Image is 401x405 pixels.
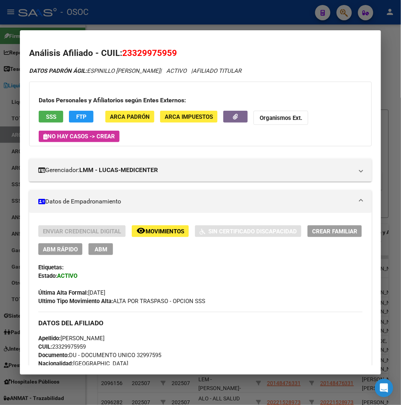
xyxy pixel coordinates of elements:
[39,96,362,105] h3: Datos Personales y Afiliatorios según Entes Externos:
[29,67,160,74] span: ESPINILLO [PERSON_NAME]
[43,133,115,140] span: No hay casos -> Crear
[38,352,161,359] span: DU - DOCUMENTO UNICO 32997595
[146,228,184,235] span: Movimientos
[76,113,87,120] span: FTP
[254,111,308,125] button: Organismos Ext.
[38,335,61,342] strong: Apellido:
[29,67,241,74] i: | ACTIVO |
[43,228,121,235] span: Enviar Credencial Digital
[38,290,105,297] span: [DATE]
[38,243,82,255] button: ABM Rápido
[57,273,77,280] strong: ACTIVO
[375,379,393,397] div: Open Intercom Messenger
[38,197,353,206] mat-panel-title: Datos de Empadronamiento
[122,48,177,58] span: 23329975959
[38,273,57,280] strong: Estado:
[38,225,126,237] button: Enviar Credencial Digital
[38,361,128,367] span: [GEOGRAPHIC_DATA]
[105,111,154,123] button: ARCA Padrón
[29,47,372,60] h2: Análisis Afiliado - CUIL:
[38,344,86,351] span: 23329975959
[46,113,56,120] span: SSS
[29,67,87,74] strong: DATOS PADRÓN ÁGIL:
[208,228,297,235] span: Sin Certificado Discapacidad
[38,352,69,359] strong: Documento:
[308,225,362,237] button: Crear Familiar
[193,67,241,74] span: AFILIADO TITULAR
[38,335,105,342] span: [PERSON_NAME]
[95,246,107,253] span: ABM
[136,226,146,235] mat-icon: remove_red_eye
[38,290,88,297] strong: Última Alta Formal:
[312,228,357,235] span: Crear Familiar
[160,111,218,123] button: ARCA Impuestos
[195,225,301,237] button: Sin Certificado Discapacidad
[39,131,119,142] button: No hay casos -> Crear
[38,298,205,305] span: ALTA POR TRASPASO - OPCION SSS
[38,361,73,367] strong: Nacionalidad:
[165,113,213,120] span: ARCA Impuestos
[132,225,189,237] button: Movimientos
[69,111,93,123] button: FTP
[38,344,52,351] strong: CUIL:
[88,243,113,255] button: ABM
[79,166,158,175] strong: LMM - LUCAS-MEDICENTER
[110,113,150,120] span: ARCA Padrón
[39,111,63,123] button: SSS
[29,190,372,213] mat-expansion-panel-header: Datos de Empadronamiento
[260,115,302,121] strong: Organismos Ext.
[38,166,353,175] mat-panel-title: Gerenciador:
[38,264,64,271] strong: Etiquetas:
[38,319,362,328] h3: DATOS DEL AFILIADO
[29,159,372,182] mat-expansion-panel-header: Gerenciador:LMM - LUCAS-MEDICENTER
[43,246,78,253] span: ABM Rápido
[38,298,113,305] strong: Ultimo Tipo Movimiento Alta:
